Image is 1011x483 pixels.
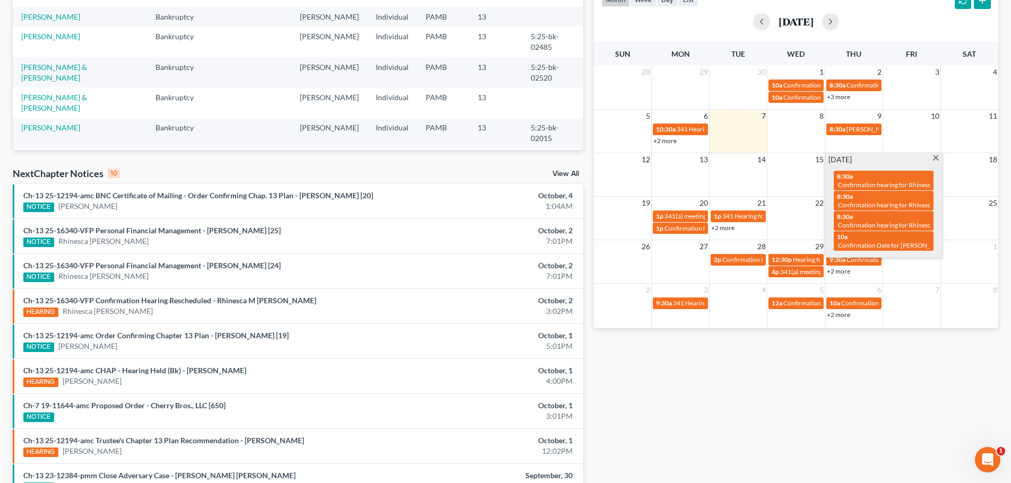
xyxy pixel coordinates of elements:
[469,118,522,148] td: 13
[988,153,998,166] span: 18
[396,470,573,481] div: September, 30
[829,81,845,89] span: 8:30a
[814,197,825,209] span: 22
[772,93,782,101] span: 10a
[469,27,522,57] td: 13
[761,284,767,296] span: 4
[756,66,767,78] span: 30
[23,471,296,480] a: Ch-13 23-12384-pmm Close Adversary Case - [PERSON_NAME] [PERSON_NAME]
[731,49,745,58] span: Tue
[772,81,782,89] span: 10a
[988,110,998,122] span: 11
[827,267,850,275] a: +2 more
[417,27,469,57] td: PAMB
[58,271,149,282] a: Rhinesca [PERSON_NAME]
[417,118,469,148] td: PAMB
[396,225,573,236] div: October, 2
[23,377,58,387] div: HEARING
[641,153,651,166] span: 12
[522,148,583,179] td: 5:25-bk-01929
[837,213,853,221] span: 8:30a
[992,240,998,253] span: 1
[829,299,840,307] span: 10a
[23,261,281,270] a: Ch-13 25-16340-VFP Personal Financial Management - [PERSON_NAME] [24]
[63,376,122,387] a: [PERSON_NAME]
[641,66,651,78] span: 28
[837,233,848,241] span: 10a
[677,125,772,133] span: 341 Hearing for [PERSON_NAME]
[147,27,213,57] td: Bankruptcy
[615,49,630,58] span: Sun
[23,412,54,422] div: NOTICE
[23,447,58,457] div: HEARING
[396,365,573,376] div: October, 1
[469,57,522,87] td: 13
[291,27,367,57] td: [PERSON_NAME]
[23,191,373,200] a: Ch-13 25-12194-amc BNC Certificate of Mailing - Order Confirming Chap. 13 Plan - [PERSON_NAME] [20]
[23,296,316,305] a: Ch-13 25-16340-VFP Confirmation Hearing Rescheduled - Rhinesca M [PERSON_NAME]
[147,148,213,179] td: Bankruptcy
[827,93,850,101] a: +3 more
[756,153,767,166] span: 14
[783,299,896,307] span: Confirmation Date for [PERSON_NAME]
[780,268,883,276] span: 341(a) meeting for [PERSON_NAME]
[814,153,825,166] span: 15
[997,447,1005,455] span: 1
[21,12,80,21] a: [PERSON_NAME]
[291,87,367,118] td: [PERSON_NAME]
[367,118,417,148] td: Individual
[23,436,304,445] a: Ch-13 25-12194-amc Trustee's Chapter 13 Plan Recommendation - [PERSON_NAME]
[367,87,417,118] td: Individual
[698,66,709,78] span: 29
[641,240,651,253] span: 26
[522,57,583,87] td: 5:25-bk-02520
[58,236,149,247] a: Rhinesca [PERSON_NAME]
[656,299,672,307] span: 9:30a
[21,123,80,132] a: [PERSON_NAME]
[664,212,767,220] span: 341(a) meeting for [PERSON_NAME]
[963,49,976,58] span: Sat
[818,110,825,122] span: 8
[367,7,417,27] td: Individual
[779,16,814,27] h2: [DATE]
[992,284,998,296] span: 8
[846,125,932,133] span: [PERSON_NAME] 341 Meeting
[396,295,573,306] div: October, 2
[396,446,573,456] div: 12:02PM
[756,240,767,253] span: 28
[21,93,87,112] a: [PERSON_NAME] & [PERSON_NAME]
[396,260,573,271] div: October, 2
[23,308,58,317] div: HEARING
[469,148,522,179] td: 13
[645,110,651,122] span: 5
[714,256,721,264] span: 2p
[367,148,417,179] td: Individual
[703,284,709,296] span: 3
[641,197,651,209] span: 19
[906,49,917,58] span: Fri
[846,256,968,264] span: Confirmation Hearing for [PERSON_NAME]
[783,81,905,89] span: Confirmation Hearing for [PERSON_NAME]
[63,306,153,317] a: Rhinesca [PERSON_NAME]
[396,330,573,341] div: October, 1
[846,81,993,89] span: Confirmation hearing for Rhinesca [PERSON_NAME]
[876,66,883,78] span: 2
[417,57,469,87] td: PAMB
[653,137,677,145] a: +2 more
[291,57,367,87] td: [PERSON_NAME]
[772,256,792,264] span: 12:30p
[673,299,768,307] span: 341 Hearing for [PERSON_NAME]
[23,273,54,282] div: NOTICE
[756,197,767,209] span: 21
[698,240,709,253] span: 27
[469,7,522,27] td: 13
[837,172,853,180] span: 8:30a
[829,125,845,133] span: 8:30a
[656,125,676,133] span: 10:30a
[761,110,767,122] span: 7
[23,401,226,410] a: Ch-7 19-11644-amc Proposed Order - Cherry Bros., LLC [650]
[396,271,573,282] div: 7:01PM
[396,306,573,317] div: 3:02PM
[23,226,281,235] a: Ch-13 25-16340-VFP Personal Financial Management - [PERSON_NAME] [25]
[841,299,954,307] span: Confirmation Date for [PERSON_NAME]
